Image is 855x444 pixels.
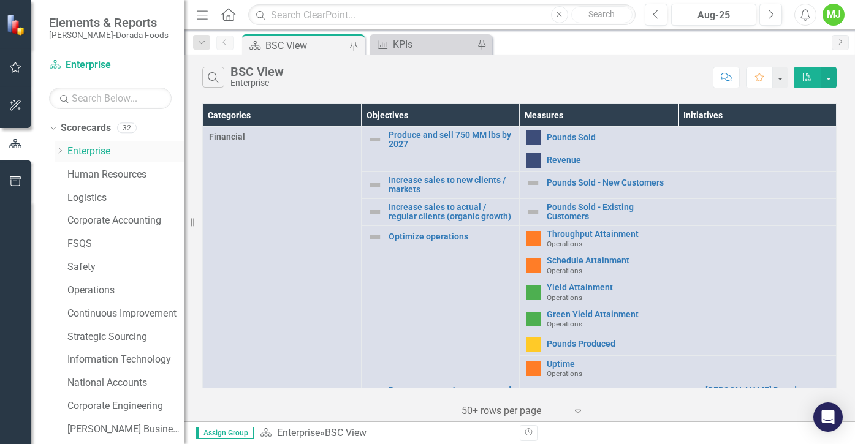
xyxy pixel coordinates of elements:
[526,153,541,168] img: No Information
[571,6,633,23] button: Search
[547,178,672,187] a: Pounds Sold - New Customers
[209,130,355,143] span: Financial
[67,145,184,159] a: Enterprise
[230,65,284,78] div: BSC View
[547,293,582,302] span: Operations
[547,320,582,328] span: Operations
[368,132,382,147] img: Not Defined
[526,386,541,401] img: Not Defined
[526,176,541,190] img: Not Defined
[277,427,320,438] a: Enterprise
[389,232,514,241] a: Optimize operations
[813,402,843,432] div: Open Intercom Messenger
[526,361,541,376] img: Warning
[248,4,635,26] input: Search ClearPoint...
[6,14,28,36] img: ClearPoint Strategy
[588,9,615,19] span: Search
[67,237,184,251] a: FSQS
[196,427,254,439] span: Assign Group
[325,427,367,438] div: BSC View
[67,307,184,321] a: Continuous Improvement
[547,203,672,222] a: Pounds Sold - Existing Customers
[547,339,672,348] a: Pounds Produced
[49,15,169,30] span: Elements & Reports
[67,399,184,413] a: Corporate Engineering
[117,123,137,134] div: 32
[389,203,514,222] a: Increase sales to actual / regular clients (organic growth)
[265,38,346,53] div: BSC View
[67,423,184,437] a: [PERSON_NAME] Business Unit
[49,58,172,72] a: Enterprise
[547,256,672,265] a: Schedule Attainment
[67,330,184,344] a: Strategic Sourcing
[526,130,541,145] img: No Information
[671,4,757,26] button: Aug-25
[368,178,382,192] img: Not Defined
[389,130,514,149] a: Produce and sell 750 MM lbs by 2027
[67,260,184,274] a: Safety
[49,88,172,109] input: Search Below...
[675,8,753,23] div: Aug-25
[368,205,382,219] img: Not Defined
[526,337,541,352] img: Caution
[823,4,845,26] button: MJ
[547,369,582,378] span: Operations
[547,239,582,248] span: Operations
[67,214,184,228] a: Corporate Accounting
[67,168,184,182] a: Human Resources
[67,376,184,390] a: National Accounts
[547,266,582,275] span: Operations
[61,121,111,135] a: Scorecards
[67,353,184,367] a: Information Technology
[547,230,672,239] a: Throughput Attainment
[260,426,511,440] div: »
[67,284,184,298] a: Operations
[526,312,541,326] img: Above Target
[368,230,382,244] img: Not Defined
[526,258,541,273] img: Warning
[526,231,541,246] img: Warning
[67,191,184,205] a: Logistics
[389,176,514,195] a: Increase sales to new clients / markets
[547,156,672,165] a: Revenue
[230,78,284,88] div: Enterprise
[526,205,541,219] img: Not Defined
[705,386,830,405] a: [PERSON_NAME] Dorada Customer Satisfaction Survey
[373,37,474,52] a: KPIs
[49,30,169,40] small: [PERSON_NAME]-Dorada Foods
[389,386,514,424] a: Be our customer´s most trusted supplier / Exceed our customer´s expectations with the highest qua...
[547,359,672,369] a: Uptime
[547,283,672,292] a: Yield Attainment
[547,133,672,142] a: Pounds Sold
[393,37,474,52] div: KPIs
[209,386,355,398] span: Customers
[526,285,541,300] img: Above Target
[547,310,672,319] a: Green Yield Attainment
[685,388,699,403] img: Not Defined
